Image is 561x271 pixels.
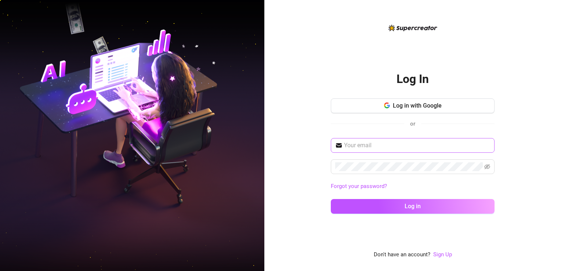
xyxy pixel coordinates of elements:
a: Sign Up [433,250,452,259]
span: Log in [405,203,421,210]
button: Log in [331,199,495,214]
span: Log in with Google [393,102,442,109]
h2: Log In [397,72,429,87]
a: Sign Up [433,251,452,258]
input: Your email [344,141,490,150]
a: Forgot your password? [331,183,387,189]
button: Log in with Google [331,98,495,113]
span: eye-invisible [484,164,490,170]
span: or [410,120,415,127]
span: Don't have an account? [374,250,430,259]
img: logo-BBDzfeDw.svg [388,25,437,31]
a: Forgot your password? [331,182,495,191]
